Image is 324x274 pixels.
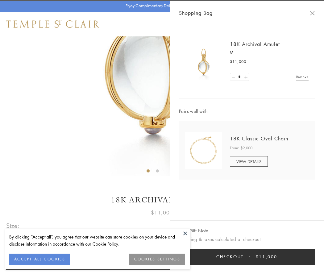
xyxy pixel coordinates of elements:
[6,221,20,231] span: Size:
[230,73,236,81] a: Set quantity to 0
[230,135,288,142] a: 18K Classic Oval Chain
[243,73,249,81] a: Set quantity to 2
[179,108,315,115] span: Pairs well with
[9,254,70,265] button: ACCEPT ALL COOKIES
[310,11,315,15] button: Close Shopping Bag
[126,3,196,9] p: Enjoy Complimentary Delivery & Returns
[179,9,213,17] span: Shopping Bag
[9,233,185,247] div: By clicking “Accept all”, you agree that our website can store cookies on your device and disclos...
[185,132,222,169] img: N88865-OV18
[6,20,99,28] img: Temple St. Clair
[296,73,309,80] a: Remove
[6,195,318,205] h1: 18K Archival Amulet
[185,43,222,80] img: 18K Archival Amulet
[230,49,309,56] p: M
[179,249,315,265] button: Checkout $11,000
[179,235,315,243] p: Shipping & taxes calculated at checkout
[129,254,185,265] button: COOKIES SETTINGS
[230,145,252,151] span: From: $9,000
[151,209,173,217] span: $11,000
[230,41,280,48] a: 18K Archival Amulet
[236,159,261,164] span: VIEW DETAILS
[230,156,268,167] a: VIEW DETAILS
[230,59,246,65] span: $11,000
[216,253,244,260] span: Checkout
[256,253,277,260] span: $11,000
[179,227,208,235] button: Add Gift Note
